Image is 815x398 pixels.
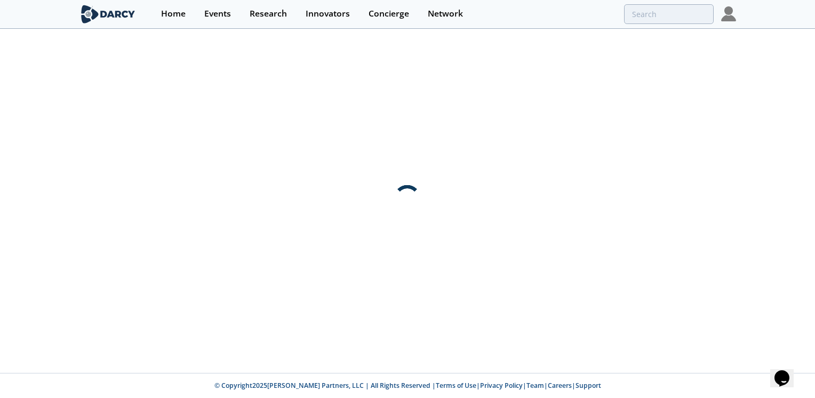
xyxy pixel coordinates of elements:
[250,10,287,18] div: Research
[428,10,463,18] div: Network
[721,6,736,21] img: Profile
[161,10,186,18] div: Home
[526,381,544,390] a: Team
[38,381,777,391] p: © Copyright 2025 [PERSON_NAME] Partners, LLC | All Rights Reserved | | | | |
[79,5,137,23] img: logo-wide.svg
[624,4,714,24] input: Advanced Search
[548,381,572,390] a: Careers
[436,381,476,390] a: Terms of Use
[369,10,409,18] div: Concierge
[770,355,804,387] iframe: chat widget
[480,381,523,390] a: Privacy Policy
[576,381,601,390] a: Support
[306,10,350,18] div: Innovators
[204,10,231,18] div: Events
